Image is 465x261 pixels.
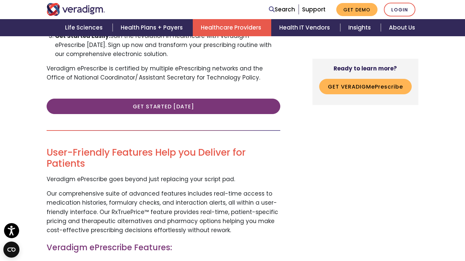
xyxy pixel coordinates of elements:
[47,147,280,169] h2: User-Friendly Features Help you Deliver for Patients
[47,99,280,114] a: Get Started [DATE]
[381,19,423,36] a: About Us
[332,32,457,253] iframe: Drift Chat Widget
[3,242,19,258] button: Open CMP widget
[57,19,113,36] a: Life Sciences
[193,19,271,36] a: Healthcare Providers
[47,189,280,235] p: Our comprehensive suite of advanced features includes real-time access to medication histories, f...
[384,3,415,16] a: Login
[269,5,295,14] a: Search
[47,243,280,253] h3: Veradigm ePrescribe Features:
[47,3,105,16] img: Veradigm logo
[47,64,280,82] p: Veradigm ePrescribe is certified by multiple ePrescribing networks and the Office of National Coo...
[302,5,326,13] a: Support
[319,79,412,94] button: Get VeradigmePrescribe
[271,19,340,36] a: Health IT Vendors
[336,3,377,16] a: Get Demo
[47,175,280,184] p: Veradigm ePrescribe goes beyond just replacing your script pad.
[55,32,111,40] strong: Get Started Easily:
[340,19,381,36] a: Insights
[113,19,193,36] a: Health Plans + Payers
[55,32,280,59] li: Join the revolution in healthcare with Veradigm ePrescribe [DATE]. Sign up now and transform your...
